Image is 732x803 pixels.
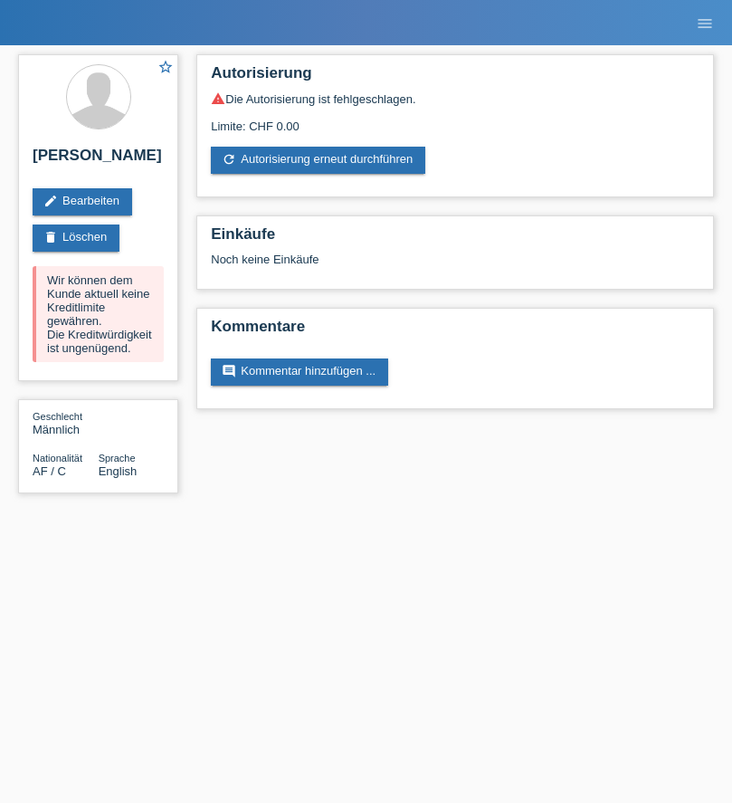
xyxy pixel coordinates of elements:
a: menu [687,17,723,28]
span: Afghanistan / C / 16.09.2016 [33,464,66,478]
i: menu [696,14,714,33]
div: Männlich [33,409,99,436]
a: refreshAutorisierung erneut durchführen [211,147,425,174]
div: Limite: CHF 0.00 [211,106,699,133]
i: warning [211,91,225,106]
a: star_border [157,59,174,78]
div: Die Autorisierung ist fehlgeschlagen. [211,91,699,106]
i: edit [43,194,58,208]
span: Geschlecht [33,411,82,422]
div: Wir können dem Kunde aktuell keine Kreditlimite gewähren. Die Kreditwürdigkeit ist ungenügend. [33,266,164,362]
span: Nationalität [33,453,82,464]
i: refresh [222,152,236,167]
a: deleteLöschen [33,225,119,252]
i: comment [222,364,236,378]
span: Sprache [99,453,136,464]
h2: Kommentare [211,318,699,345]
i: star_border [157,59,174,75]
h2: Einkäufe [211,225,699,253]
a: commentKommentar hinzufügen ... [211,358,388,386]
a: editBearbeiten [33,188,132,215]
h2: [PERSON_NAME] [33,147,164,174]
i: delete [43,230,58,244]
div: Noch keine Einkäufe [211,253,699,280]
span: English [99,464,138,478]
h2: Autorisierung [211,64,699,91]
